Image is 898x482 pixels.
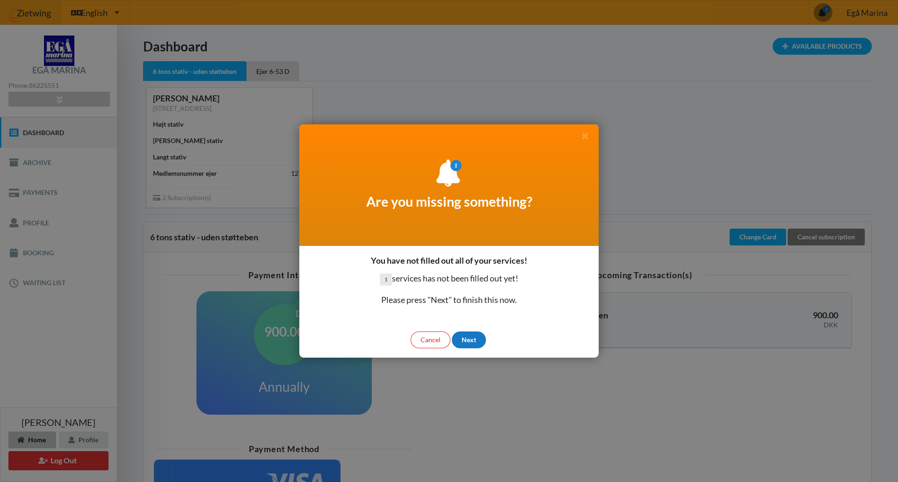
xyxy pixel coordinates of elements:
i: 1 [450,160,462,171]
div: Are you missing something? [299,124,599,246]
h3: You have not filled out all of your services! [371,255,527,266]
div: Next [452,331,486,348]
p: services has not been filled out yet! [380,273,519,286]
div: Cancel [411,331,450,348]
span: 1 [380,273,392,286]
p: Please press "Next" to finish this now. [380,294,519,306]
